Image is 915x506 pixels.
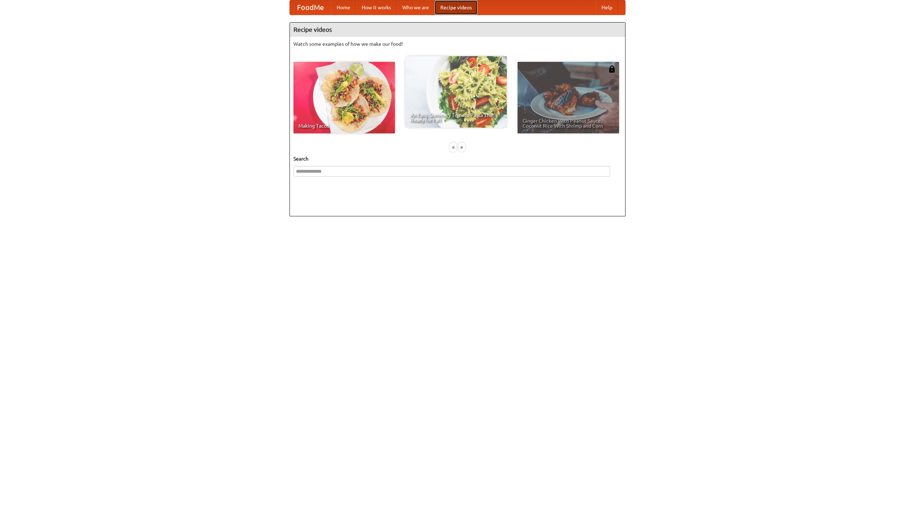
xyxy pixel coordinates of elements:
span: An Easy, Summery Tomato Pasta That's Ready for Fall [410,113,502,123]
img: 483408.png [608,65,615,73]
span: Making Tacos [298,123,390,128]
a: Who we are [397,0,435,15]
h5: Search [293,155,622,162]
div: « [450,143,456,152]
h4: Recipe videos [290,23,625,37]
p: Watch some examples of how we make our food! [293,40,622,48]
a: How it works [356,0,397,15]
a: Making Tacos [293,62,395,133]
a: Recipe videos [435,0,478,15]
div: » [459,143,465,152]
a: Help [596,0,618,15]
a: Home [331,0,356,15]
a: An Easy, Summery Tomato Pasta That's Ready for Fall [405,56,507,128]
a: FoodMe [290,0,331,15]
